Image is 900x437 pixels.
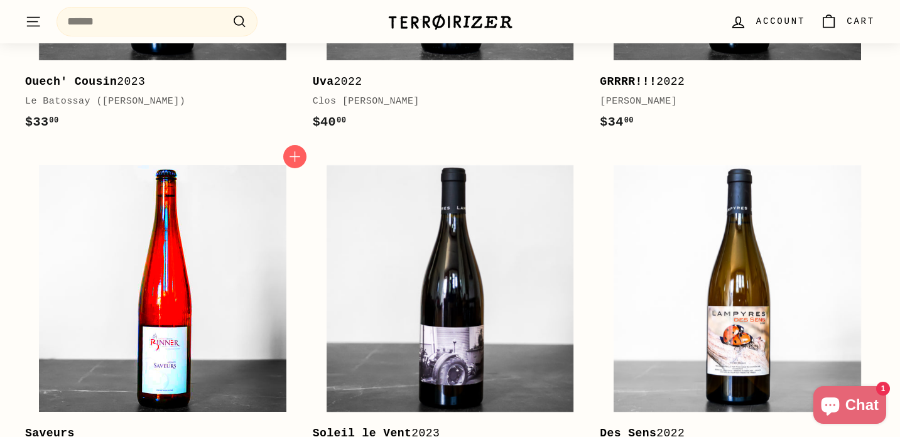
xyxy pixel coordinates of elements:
b: GRRRR!!! [600,75,656,88]
div: Le Batossay ([PERSON_NAME]) [25,94,288,109]
a: Cart [813,3,882,40]
span: $33 [25,115,59,129]
div: 2022 [313,73,575,91]
sup: 00 [49,116,58,125]
sup: 00 [624,116,634,125]
span: Cart [847,14,875,28]
b: Uva [313,75,334,88]
div: 2022 [600,73,862,91]
div: Clos [PERSON_NAME] [313,94,575,109]
span: Account [756,14,805,28]
span: $40 [313,115,347,129]
div: 2023 [25,73,288,91]
sup: 00 [337,116,346,125]
div: [PERSON_NAME] [600,94,862,109]
inbox-online-store-chat: Shopify online store chat [810,386,890,427]
span: $34 [600,115,634,129]
a: Account [722,3,813,40]
b: Ouech' Cousin [25,75,117,88]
